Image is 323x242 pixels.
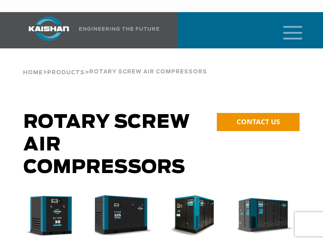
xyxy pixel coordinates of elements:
[79,27,159,31] img: Engineering the future
[23,48,207,79] div: > >
[160,195,222,237] img: krsp150
[47,70,85,75] span: Products
[19,17,79,41] img: kaishan logo
[89,195,151,237] img: krsd125
[47,69,85,76] a: Products
[217,113,300,131] a: CONTACT US
[280,23,294,37] a: mobile menu
[237,117,280,126] span: CONTACT US
[23,113,190,177] span: Rotary Screw Air Compressors
[23,195,85,237] div: krsb30
[23,69,43,76] a: Home
[238,195,300,237] div: krsp350
[89,69,207,75] span: Rotary Screw Air Compressors
[166,195,228,237] div: krsp150
[95,195,157,237] div: krsd125
[17,195,79,237] img: krsb30
[232,195,294,237] img: krsp350
[19,12,159,48] a: Kaishan USA
[23,70,43,75] span: Home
